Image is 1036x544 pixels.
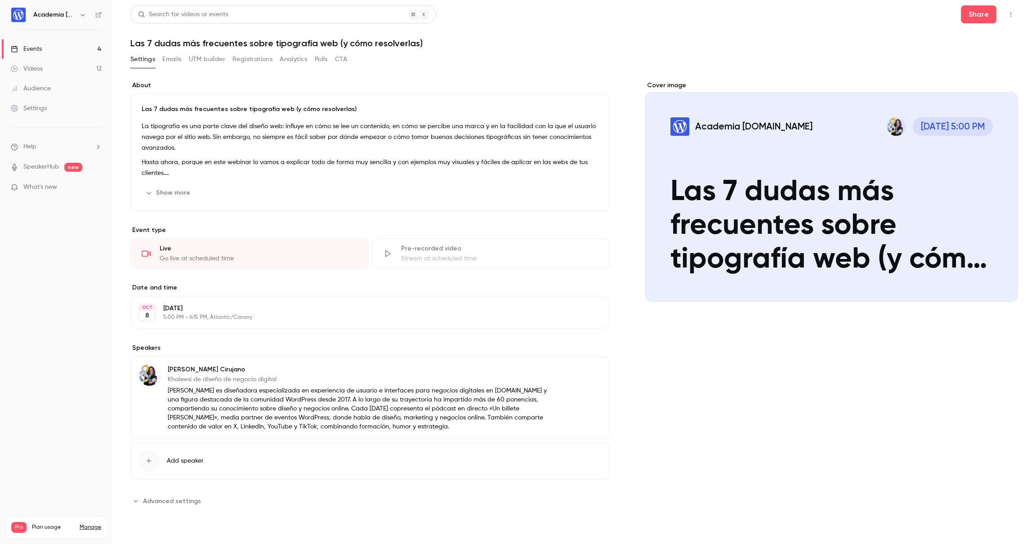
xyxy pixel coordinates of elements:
[11,142,102,152] li: help-dropdown-opener
[130,52,155,67] button: Settings
[645,81,1018,90] label: Cover image
[138,10,228,19] div: Search for videos or events
[372,238,610,269] div: Pre-recorded videoStream at scheduled time
[138,364,160,386] img: Ana Cirujano
[130,494,206,508] button: Advanced settings
[335,52,347,67] button: CTA
[160,254,357,263] div: Go live at scheduled time
[130,283,609,292] label: Date and time
[142,121,598,153] p: La tipografía es una parte clave del diseño web: influye en cómo se lee un contenido, en cómo se ...
[162,52,181,67] button: Emails
[23,162,59,172] a: SpeakerHub
[11,64,43,73] div: Videos
[168,375,551,384] p: Khaleesi de diseño de negocio digital
[142,186,196,200] button: Show more
[11,84,51,93] div: Audience
[401,244,598,253] div: Pre-recorded video
[64,163,82,172] span: new
[130,238,368,269] div: LiveGo live at scheduled time
[142,105,598,114] p: Las 7 dudas más frecuentes sobre tipografía web (y cómo resolverlas)
[142,157,598,178] p: Hasta ahora, porque en este webinar lo vamos a explicar todo de forma muy sencilla y con ejemplos...
[167,456,204,465] span: Add speaker
[80,524,101,531] a: Manage
[315,52,328,67] button: Polls
[11,522,27,533] span: Pro
[189,52,225,67] button: UTM builder
[32,524,74,531] span: Plan usage
[163,304,562,313] p: [DATE]
[130,442,609,479] button: Add speaker
[23,183,57,192] span: What's new
[139,304,155,311] div: OCT
[130,343,609,352] label: Speakers
[11,104,47,113] div: Settings
[130,81,609,90] label: About
[23,142,36,152] span: Help
[163,314,562,321] p: 5:00 PM - 6:15 PM, Atlantic/Canary
[143,496,201,506] span: Advanced settings
[232,52,272,67] button: Registrations
[961,5,996,23] button: Share
[11,8,26,22] img: Academia WordPress.com
[160,244,357,253] div: Live
[401,254,598,263] div: Stream at scheduled time
[11,45,42,54] div: Events
[130,356,609,439] div: Ana Cirujano[PERSON_NAME] CirujanoKhaleesi de diseño de negocio digital[PERSON_NAME] es diseñador...
[33,10,76,19] h6: Academia [DOMAIN_NAME]
[645,81,1018,302] section: Cover image
[130,494,609,508] section: Advanced settings
[91,183,102,192] iframe: Noticeable Trigger
[145,311,149,320] p: 8
[280,52,308,67] button: Analytics
[130,38,1018,49] h1: Las 7 dudas más frecuentes sobre tipografía web (y cómo resolverlas)
[130,226,609,235] p: Event type
[168,365,551,374] p: [PERSON_NAME] Cirujano
[168,386,551,431] p: [PERSON_NAME] es diseñadora especializada en experiencia de usuario e interfaces para negocios di...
